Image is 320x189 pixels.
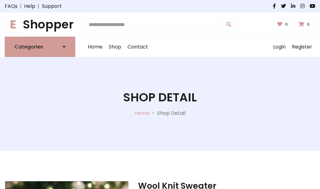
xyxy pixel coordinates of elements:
a: Home [135,110,149,117]
span: | [35,3,42,10]
a: FAQs [5,3,17,10]
a: Support [42,3,62,10]
span: | [17,3,24,10]
a: 0 [273,18,293,30]
p: Shop Detail [157,110,185,117]
a: Login [270,37,289,57]
a: Help [24,3,35,10]
a: Shop [106,37,124,57]
h6: Categories [14,44,43,50]
span: 0 [305,22,311,27]
a: EShopper [5,18,75,32]
a: Home [85,37,106,57]
a: 0 [294,18,315,30]
a: Register [289,37,315,57]
h1: Shop Detail [123,90,197,105]
p: - [149,110,157,117]
h1: Shopper [5,18,75,32]
span: E [5,16,22,33]
span: 0 [283,22,289,27]
a: Categories [5,37,75,57]
a: Contact [124,37,151,57]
